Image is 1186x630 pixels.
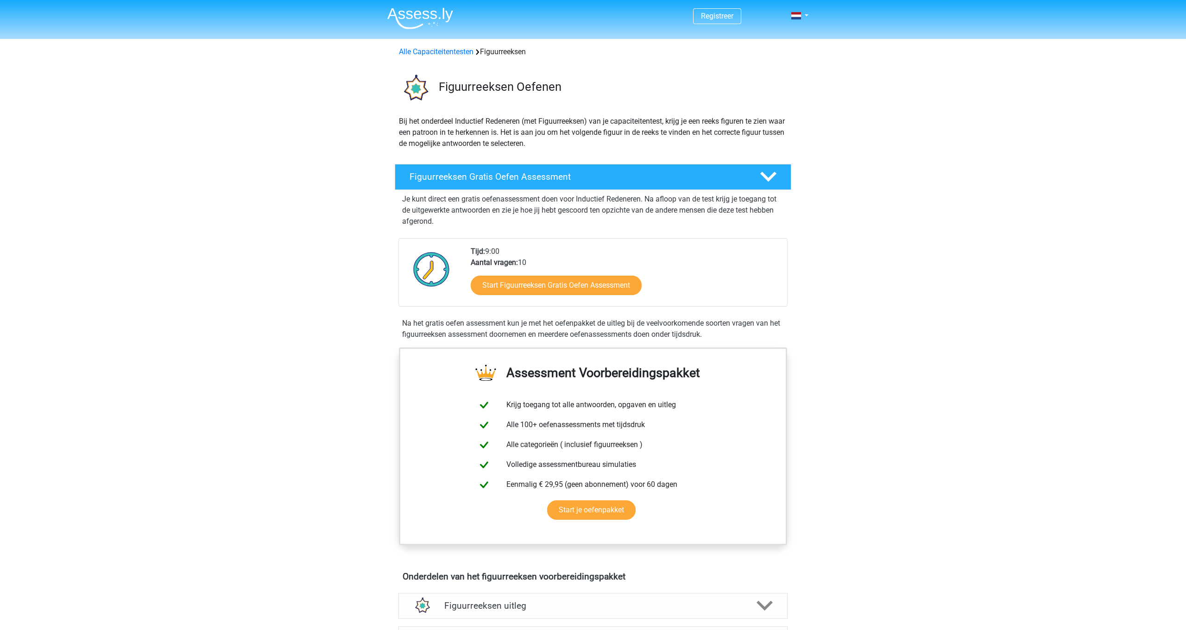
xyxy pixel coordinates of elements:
img: figuurreeksen uitleg [410,594,434,617]
div: Figuurreeksen [395,46,791,57]
p: Bij het onderdeel Inductief Redeneren (met Figuurreeksen) van je capaciteitentest, krijg je een r... [399,116,787,149]
img: Klok [408,246,455,292]
b: Aantal vragen: [471,258,518,267]
h3: Figuurreeksen Oefenen [439,80,784,94]
h4: Figuurreeksen Gratis Oefen Assessment [410,171,745,182]
a: Alle Capaciteitentesten [399,47,473,56]
b: Tijd: [471,247,485,256]
img: figuurreeksen [395,69,435,108]
p: Je kunt direct een gratis oefenassessment doen voor Inductief Redeneren. Na afloop van de test kr... [402,194,784,227]
div: 9:00 10 [464,246,787,306]
a: uitleg Figuurreeksen uitleg [395,593,791,619]
a: Start Figuurreeksen Gratis Oefen Assessment [471,276,642,295]
img: Assessly [387,7,453,29]
a: Start je oefenpakket [547,500,636,520]
h4: Onderdelen van het figuurreeksen voorbereidingspakket [403,571,783,582]
h4: Figuurreeksen uitleg [444,600,742,611]
a: Figuurreeksen Gratis Oefen Assessment [391,164,795,190]
div: Na het gratis oefen assessment kun je met het oefenpakket de uitleg bij de veelvoorkomende soorte... [398,318,788,340]
a: Registreer [701,12,733,20]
